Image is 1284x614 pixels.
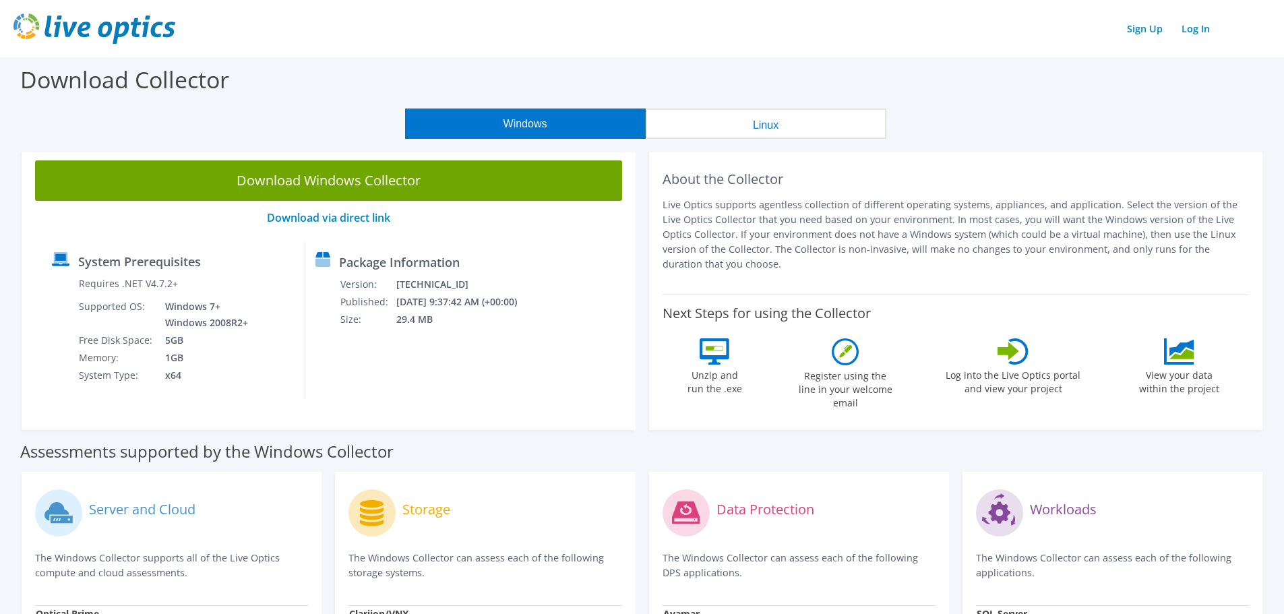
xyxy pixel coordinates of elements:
[78,367,155,384] td: System Type:
[683,365,745,396] label: Unzip and run the .exe
[1130,365,1227,396] label: View your data within the project
[663,551,936,580] p: The Windows Collector can assess each of the following DPS applications.
[78,349,155,367] td: Memory:
[663,305,871,321] label: Next Steps for using the Collector
[663,197,1250,272] p: Live Optics supports agentless collection of different operating systems, appliances, and applica...
[340,311,396,328] td: Size:
[1175,19,1217,38] a: Log In
[339,255,460,269] label: Package Information
[1120,19,1169,38] a: Sign Up
[348,551,621,580] p: The Windows Collector can assess each of the following storage systems.
[402,503,450,516] label: Storage
[1030,503,1097,516] label: Workloads
[155,349,251,367] td: 1GB
[78,298,155,332] td: Supported OS:
[35,160,622,201] a: Download Windows Collector
[976,551,1249,580] p: The Windows Collector can assess each of the following applications.
[267,210,390,225] a: Download via direct link
[405,109,646,139] button: Windows
[646,109,886,139] button: Linux
[155,332,251,349] td: 5GB
[396,276,535,293] td: [TECHNICAL_ID]
[663,171,1250,187] h2: About the Collector
[396,311,535,328] td: 29.4 MB
[78,332,155,349] td: Free Disk Space:
[155,367,251,384] td: x64
[340,276,396,293] td: Version:
[155,298,251,332] td: Windows 7+ Windows 2008R2+
[340,293,396,311] td: Published:
[89,503,195,516] label: Server and Cloud
[35,551,308,580] p: The Windows Collector supports all of the Live Optics compute and cloud assessments.
[79,277,178,290] label: Requires .NET V4.7.2+
[716,503,814,516] label: Data Protection
[78,255,201,268] label: System Prerequisites
[795,365,896,410] label: Register using the line in your welcome email
[396,293,535,311] td: [DATE] 9:37:42 AM (+00:00)
[20,64,229,95] label: Download Collector
[945,365,1081,396] label: Log into the Live Optics portal and view your project
[20,445,394,458] label: Assessments supported by the Windows Collector
[13,13,175,44] img: live_optics_svg.svg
